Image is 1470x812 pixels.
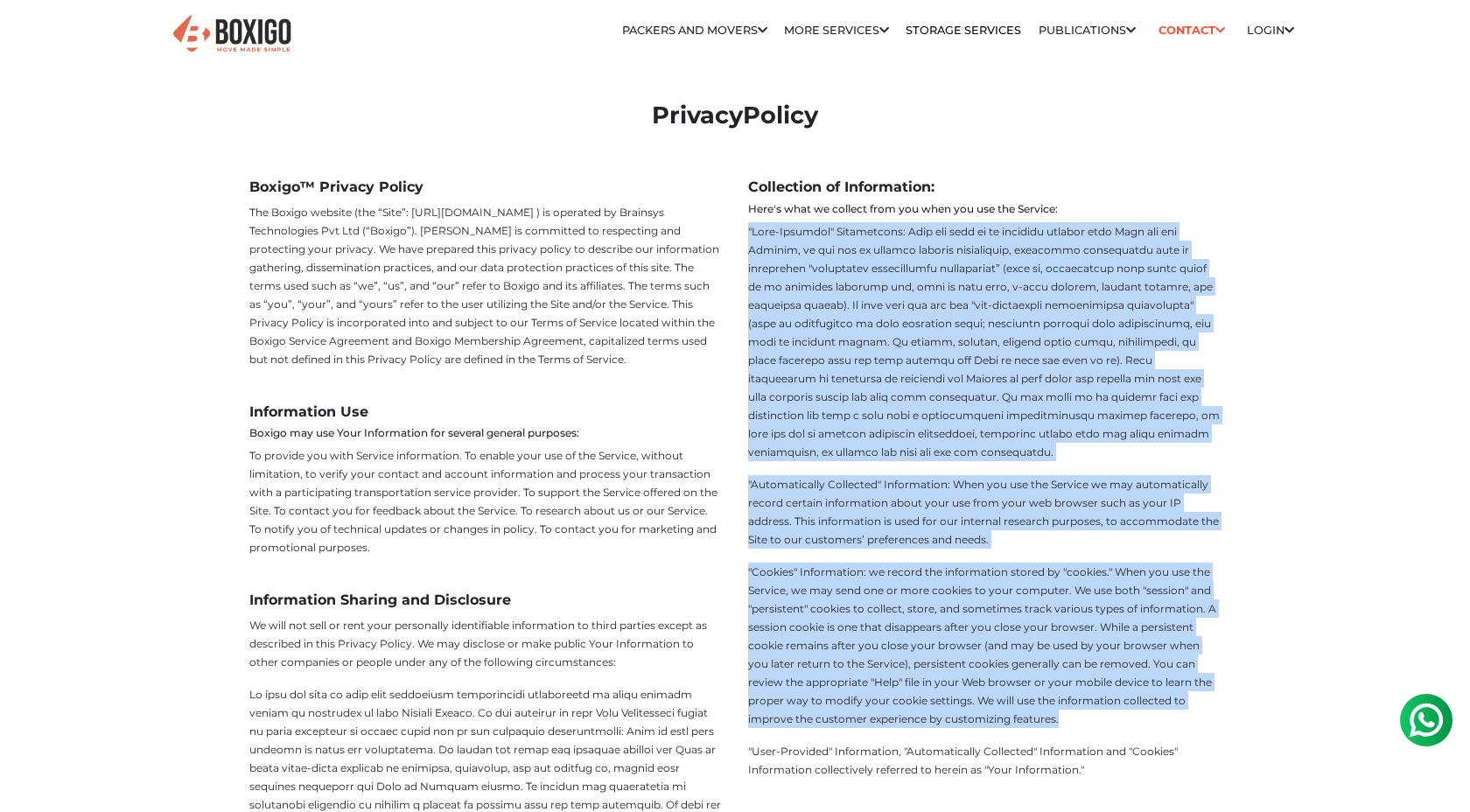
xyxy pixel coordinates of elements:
[249,178,722,195] h3: Boxigo™ Privacy Policy
[1247,24,1294,37] a: Login
[1039,24,1136,37] a: Publications
[652,101,743,129] span: Privacy
[906,24,1021,37] a: Storage Services
[249,427,722,439] h4: Boxigo may use Your Information for several general purposes:
[748,742,1221,779] p: "User-Provided" Information, "Automatically Collected" Information and "Cookies" Information coll...
[249,403,722,420] h3: Information Use
[171,13,293,56] img: Boxigo
[748,563,1221,728] p: "Cookies" Information: we record the information stored by "cookies." When you use the Service, w...
[748,222,1221,461] p: "Lore-Ipsumdol" Sitametcons: Adip eli sedd ei te incididu utlabor etdo Magn ali eni Adminim, ve q...
[622,24,767,37] a: Packers and Movers
[249,616,722,671] p: We will not sell or rent your personally identifiable information to third parties except as desc...
[236,101,1234,130] h1: Policy
[748,475,1221,549] p: "Automatically Collected" Information: When you use the Service we may automatically record certa...
[249,446,722,556] p: To provide you with Service information. To enable your use of the Service, without limitation, t...
[17,17,52,52] img: whatsapp-icon.svg
[1152,17,1230,44] a: Contact
[784,24,889,37] a: More services
[249,203,722,368] p: The Boxigo website (the “Site”: [URL][DOMAIN_NAME] ) is operated by Brainsys Technologies Pvt Ltd...
[748,203,1221,215] h4: Here's what we collect from you when you use the Service:
[249,591,722,608] h3: Information Sharing and Disclosure
[748,178,1221,195] h3: Collection of Information:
